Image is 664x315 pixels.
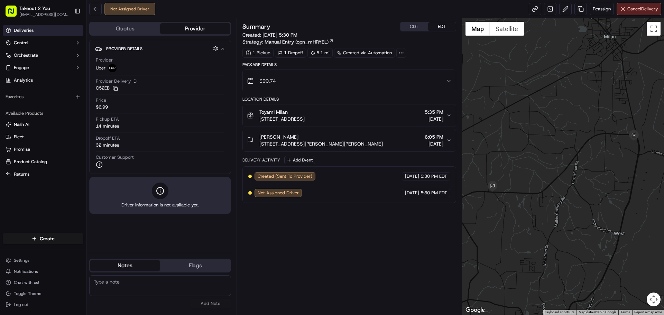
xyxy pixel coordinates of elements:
span: Analytics [14,77,33,83]
div: 1 Dropoff [275,48,306,58]
button: EDT [428,22,456,31]
button: Takeout 2 You[EMAIL_ADDRESS][DOMAIN_NAME] [3,3,72,19]
button: Promise [3,144,83,155]
span: Reassign [593,6,611,12]
span: Log out [14,302,28,307]
span: [DATE] [61,126,75,131]
span: Nash AI [14,121,29,128]
img: 1736555255976-a54dd68f-1ca7-489b-9aae-adbdc363a1c4 [14,126,19,132]
span: Price [96,97,106,103]
button: Provider [160,23,230,34]
button: Notes [90,260,160,271]
a: Terms (opens in new tab) [620,310,630,314]
a: Manual Entry (opn_mHRYEL) [265,38,334,45]
a: Returns [6,171,81,177]
a: Analytics [3,75,83,86]
span: 5:35 PM [425,109,443,115]
span: Toggle Theme [14,291,41,296]
img: uber-new-logo.jpeg [108,64,117,72]
span: Created (Sent To Provider) [258,173,312,179]
a: Deliveries [3,25,83,36]
div: 32 minutes [96,142,119,148]
button: $90.74 [243,70,455,92]
button: Map camera controls [647,293,661,306]
a: Powered byPylon [49,171,84,177]
span: [STREET_ADDRESS][PERSON_NAME][PERSON_NAME] [259,140,383,147]
span: [PERSON_NAME] [259,133,298,140]
button: Notifications [3,267,83,276]
span: $6.99 [96,104,108,110]
button: Show street map [465,22,490,36]
h3: Summary [242,24,270,30]
input: Got a question? Start typing here... [18,45,124,52]
img: 1736555255976-a54dd68f-1ca7-489b-9aae-adbdc363a1c4 [7,66,19,78]
div: 1 Pickup [242,48,274,58]
button: [EMAIL_ADDRESS][DOMAIN_NAME] [19,12,69,17]
div: Delivery Activity [242,157,280,163]
button: Quotes [90,23,160,34]
span: Engage [14,65,29,71]
button: Fleet [3,131,83,142]
div: 📗 [7,155,12,161]
button: Flags [160,260,230,271]
div: Created via Automation [334,48,395,58]
span: Customer Support [96,154,134,160]
a: Promise [6,146,81,152]
button: Settings [3,256,83,265]
img: Google [464,306,487,315]
div: Package Details [242,62,456,67]
span: [DATE] [27,107,41,113]
a: Open this area in Google Maps (opens a new window) [464,306,487,315]
button: Provider Details [95,43,225,54]
span: Deliveries [14,27,34,34]
span: Takeout 2 You [19,5,50,12]
button: Nash AI [3,119,83,130]
img: 1738778727109-b901c2ba-d612-49f7-a14d-d897ce62d23f [15,66,27,78]
a: Fleet [6,134,81,140]
div: Location Details [242,96,456,102]
span: Returns [14,171,29,177]
div: 14 minutes [96,123,119,129]
button: CDT [400,22,428,31]
span: Provider Details [106,46,142,52]
img: Nash [7,7,21,21]
div: We're available if you need us! [31,73,95,78]
span: 5:30 PM EDT [421,190,447,196]
span: Control [14,40,28,46]
button: Returns [3,169,83,180]
button: Toyami Milan[STREET_ADDRESS]5:35 PM[DATE] [243,104,455,127]
span: Driver information is not available yet. [121,202,199,208]
span: 5:30 PM EDT [421,173,447,179]
span: 6:05 PM [425,133,443,140]
span: Knowledge Base [14,155,53,161]
button: Reassign [590,3,614,15]
span: Chat with us! [14,280,39,285]
a: Report a map error [634,310,662,314]
span: [DATE] [405,173,419,179]
span: • [23,107,25,113]
button: Chat with us! [3,278,83,287]
span: Provider [96,57,113,63]
span: API Documentation [65,155,111,161]
div: Available Products [3,108,83,119]
a: 📗Knowledge Base [4,152,56,164]
a: 💻API Documentation [56,152,114,164]
span: • [57,126,60,131]
span: Pylon [69,172,84,177]
span: [DATE] [425,115,443,122]
span: Provider Delivery ID [96,78,137,84]
span: Promise [14,146,30,152]
img: Liam S. [7,119,18,130]
span: Settings [14,258,29,263]
button: Toggle fullscreen view [647,22,661,36]
span: Fleet [14,134,24,140]
span: $90.74 [259,77,276,84]
a: Nash AI [6,121,81,128]
button: [PERSON_NAME][STREET_ADDRESS][PERSON_NAME][PERSON_NAME]6:05 PM[DATE] [243,129,455,151]
span: Pickup ETA [96,116,119,122]
p: Welcome 👋 [7,28,126,39]
button: Engage [3,62,83,73]
div: 💻 [58,155,64,161]
button: CancelDelivery [617,3,661,15]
